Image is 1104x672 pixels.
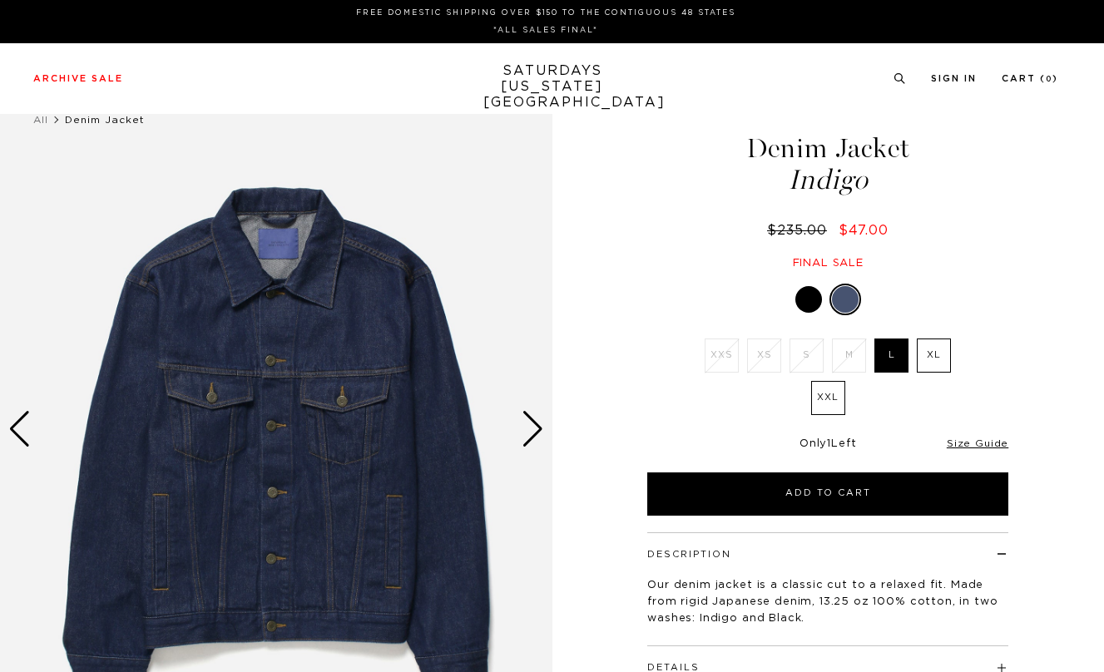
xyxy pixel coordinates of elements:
[947,438,1008,448] a: Size Guide
[522,411,544,447] div: Next slide
[647,472,1008,516] button: Add to Cart
[8,411,31,447] div: Previous slide
[645,256,1011,270] div: Final sale
[931,74,977,83] a: Sign In
[647,577,1008,627] p: Our denim jacket is a classic cut to a relaxed fit. Made from rigid Japanese denim, 13.25 oz 100%...
[917,338,951,373] label: XL
[33,74,123,83] a: Archive Sale
[811,381,845,415] label: XXL
[483,63,621,111] a: SATURDAYS[US_STATE][GEOGRAPHIC_DATA]
[839,224,889,237] span: $47.00
[874,338,908,373] label: L
[33,115,48,125] a: All
[65,115,145,125] span: Denim Jacket
[645,166,1011,194] span: Indigo
[1002,74,1058,83] a: Cart (0)
[1046,76,1052,83] small: 0
[827,438,831,449] span: 1
[767,224,834,237] del: $235.00
[647,437,1008,452] div: Only Left
[645,135,1011,194] h1: Denim Jacket
[647,663,700,672] button: Details
[40,7,1052,19] p: FREE DOMESTIC SHIPPING OVER $150 TO THE CONTIGUOUS 48 STATES
[40,24,1052,37] p: *ALL SALES FINAL*
[647,550,731,559] button: Description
